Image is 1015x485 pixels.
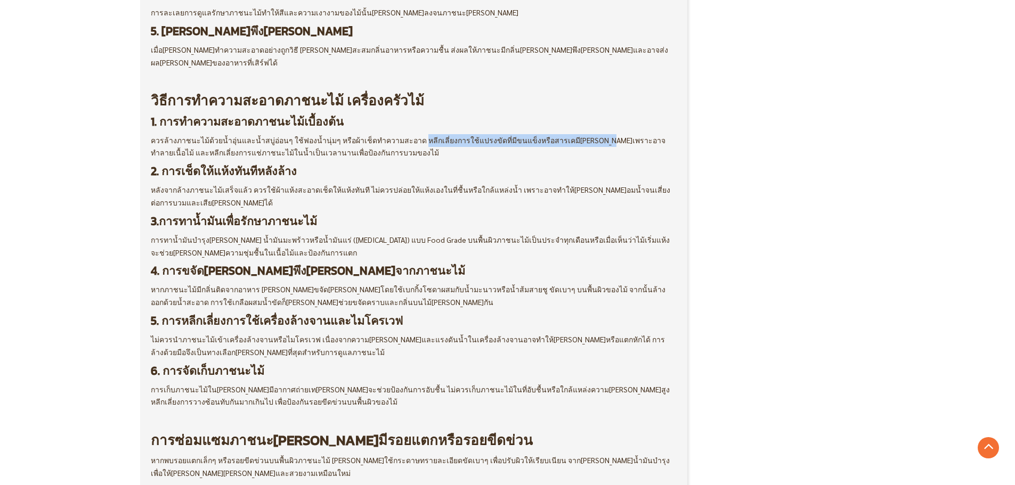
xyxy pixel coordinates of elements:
[978,437,999,458] a: Go to Top
[151,235,670,257] span: การทาน้ำมันบำรุง[PERSON_NAME] น้ำมันมะพร้าวหรือน้ำมันแร่ ([MEDICAL_DATA]) แบบ Food Grade บนพื้นผิ...
[151,135,665,158] span: ควรล้างภาชนะไม้ด้วยน้ำอุ่นและน้ำสบู่อ่อนๆ ใช้ฟองน้ำนุ่มๆ หรือผ้าเช็ดทำความสะอาด หลีกเลี่ยงการใช้แ...
[151,185,670,207] span: หลังจากล้างภาชนะไม้เสร็จแล้ว ควรใช้ผ้าแห้งสะอาดเช็ดให้แห้งทันที ไม่ควรปล่อยให้แห้งเองในที่ชื้นหรื...
[151,7,518,17] span: การละเลยการดูแลรักษาภาชนะไม้ทำให้สีและความเงางามของไม้นั้น[PERSON_NAME]ลงจนภาชนะ[PERSON_NAME]
[151,430,533,450] strong: การซ่อมแซมภาชนะ[PERSON_NAME]มีรอยแตกหรือรอยขีดข่วน
[151,284,665,307] span: หากภาชนะไม้มีกลิ่นติดจากอาหาร [PERSON_NAME]ขจัด[PERSON_NAME]โดยใช้เบกกิ้งโซดาผสมกับน้ำมะนาวหรือน้...
[151,312,403,330] strong: 5. การหลีกเลี่ยงการใช้เครื่องล้างจานและไมโครเวฟ
[151,262,465,280] strong: 4. การขจัด[PERSON_NAME]พึง[PERSON_NAME]จากภาชนะไม้
[151,384,670,407] span: การเก็บภาชนะไม้ใน[PERSON_NAME]มีอากาศถ่ายเท[PERSON_NAME]จะช่วยป้องกันการอับชื้น ไม่ควรเก็บภาชนะไม...
[151,362,264,380] strong: 6. การจัดเก็บภาชนะไม้
[151,90,424,111] strong: วิธีการทำความสะอาดภาชนะไม้ เครื่องครัวไม้
[151,212,317,230] strong: 3.การทาน้ำมันเพื่อรักษาภาชนะไม้
[151,455,670,478] span: หากพบรอยแตกเล็กๆ หรือรอยขีดข่วนบนพื้นผิวภาชนะไม้ [PERSON_NAME]ใช้กระดาษทรายละเอียดขัดเบาๆ เพื่อปร...
[151,113,344,130] strong: 1. การทำความสะอาดภาชนะไม้เบื้องต้น
[151,45,668,67] span: เมื่อ[PERSON_NAME]ทำความสะอาดอย่างถูกวิธี [PERSON_NAME]สะสมกลิ่นอาหารหรือความชื้น ส่งผลให้ภาชนะมี...
[151,162,297,180] strong: 2. การเช็ดให้แห้งทันทีหลังล้าง
[151,334,665,357] span: ไม่ควรนำภาชนะไม้เข้าเครื่องล้างจานหรือไมโครเวฟ เนื่องจากความ[PERSON_NAME]และแรงดันน้ำในเครื่องล้า...
[151,22,353,40] strong: 5. [PERSON_NAME]พึง[PERSON_NAME]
